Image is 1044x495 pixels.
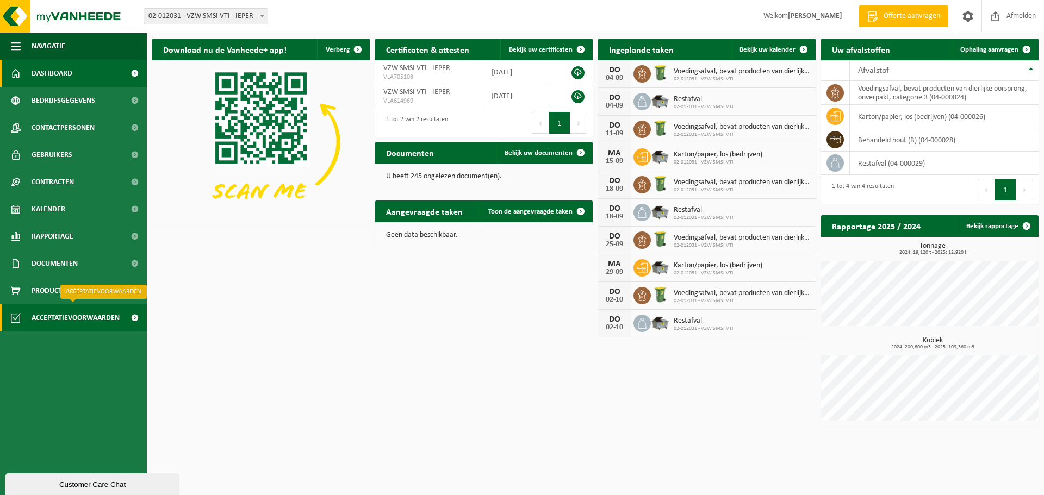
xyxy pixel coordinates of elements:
[32,33,65,60] span: Navigatie
[651,174,669,193] img: WB-0240-HPE-GN-50
[826,242,1039,255] h3: Tonnage
[32,196,65,223] span: Kalender
[1016,179,1033,200] button: Next
[480,200,592,222] a: Toon de aangevraagde taken
[674,242,810,249] span: 02-012031 - VZW SMSI VTI
[483,84,551,108] td: [DATE]
[375,200,474,222] h2: Aangevraagde taken
[850,105,1039,128] td: karton/papier, los (bedrijven) (04-000026)
[604,102,625,110] div: 04-09
[604,260,625,268] div: MA
[958,215,1037,237] a: Bekijk rapportage
[604,213,625,221] div: 18-09
[549,112,570,134] button: 1
[651,285,669,304] img: WB-0240-HPE-GN-50
[821,39,901,60] h2: Uw afvalstoffen
[850,128,1039,152] td: behandeld hout (B) (04-000028)
[326,46,350,53] span: Verberg
[731,39,815,60] a: Bekijk uw kalender
[32,141,72,168] span: Gebruikers
[32,114,95,141] span: Contactpersonen
[604,74,625,82] div: 04-09
[604,158,625,165] div: 15-09
[651,202,669,221] img: WB-5000-GAL-GY-01
[32,304,120,331] span: Acceptatievoorwaarden
[604,121,625,130] div: DO
[674,95,734,104] span: Restafval
[381,111,448,135] div: 1 tot 2 van 2 resultaten
[604,185,625,193] div: 18-09
[739,46,796,53] span: Bekijk uw kalender
[674,76,810,83] span: 02-012031 - VZW SMSI VTI
[826,337,1039,350] h3: Kubiek
[604,315,625,324] div: DO
[604,324,625,331] div: 02-10
[826,344,1039,350] span: 2024: 200,600 m3 - 2025: 109,360 m3
[674,159,762,166] span: 02-012031 - VZW SMSI VTI
[383,88,450,96] span: VZW SMSI VTI - IEPER
[604,296,625,304] div: 02-10
[483,60,551,84] td: [DATE]
[604,149,625,158] div: MA
[604,130,625,137] div: 11-09
[960,46,1018,53] span: Ophaling aanvragen
[674,67,810,76] span: Voedingsafval, bevat producten van dierlijke oorsprong, onverpakt, categorie 3
[32,223,73,250] span: Rapportage
[532,112,549,134] button: Previous
[604,268,625,276] div: 29-09
[488,208,573,215] span: Toon de aangevraagde taken
[604,241,625,248] div: 25-09
[496,142,592,164] a: Bekijk uw documenten
[152,39,297,60] h2: Download nu de Vanheede+ app!
[651,313,669,331] img: WB-5000-GAL-GY-01
[674,151,762,159] span: Karton/papier, los (bedrijven)
[32,87,95,114] span: Bedrijfsgegevens
[505,149,573,156] span: Bekijk uw documenten
[850,152,1039,175] td: restafval (04-000029)
[850,81,1039,105] td: voedingsafval, bevat producten van dierlijke oorsprong, onverpakt, categorie 3 (04-000024)
[674,123,810,131] span: Voedingsafval, bevat producten van dierlijke oorsprong, onverpakt, categorie 3
[32,277,81,304] span: Product Shop
[952,39,1037,60] a: Ophaling aanvragen
[674,289,810,298] span: Voedingsafval, bevat producten van dierlijke oorsprong, onverpakt, categorie 3
[651,119,669,137] img: WB-0240-HPE-GN-50
[674,325,734,332] span: 02-012031 - VZW SMSI VTI
[674,178,810,187] span: Voedingsafval, bevat producten van dierlijke oorsprong, onverpakt, categorie 3
[383,73,475,82] span: VLA705108
[500,39,592,60] a: Bekijk uw certificaten
[604,93,625,102] div: DO
[604,204,625,213] div: DO
[674,298,810,304] span: 02-012031 - VZW SMSI VTI
[604,287,625,296] div: DO
[509,46,573,53] span: Bekijk uw certificaten
[5,471,182,495] iframe: chat widget
[788,12,842,20] strong: [PERSON_NAME]
[674,131,810,138] span: 02-012031 - VZW SMSI VTI
[651,230,669,248] img: WB-0240-HPE-GN-50
[375,142,445,163] h2: Documenten
[386,173,582,180] p: U heeft 245 ongelezen document(en).
[674,206,734,215] span: Restafval
[674,215,734,221] span: 02-012031 - VZW SMSI VTI
[32,60,72,87] span: Dashboard
[826,178,894,202] div: 1 tot 4 van 4 resultaten
[651,147,669,165] img: WB-5000-GAL-GY-01
[978,179,995,200] button: Previous
[375,39,480,60] h2: Certificaten & attesten
[651,258,669,276] img: WB-5000-GAL-GY-01
[386,231,582,239] p: Geen data beschikbaar.
[858,66,889,75] span: Afvalstof
[859,5,948,27] a: Offerte aanvragen
[598,39,685,60] h2: Ingeplande taken
[383,64,450,72] span: VZW SMSI VTI - IEPER
[821,215,931,236] h2: Rapportage 2025 / 2024
[651,64,669,82] img: WB-0240-HPE-GN-50
[674,317,734,325] span: Restafval
[144,9,268,24] span: 02-012031 - VZW SMSI VTI - IEPER
[674,234,810,242] span: Voedingsafval, bevat producten van dierlijke oorsprong, onverpakt, categorie 3
[995,179,1016,200] button: 1
[674,104,734,110] span: 02-012031 - VZW SMSI VTI
[604,177,625,185] div: DO
[881,11,943,22] span: Offerte aanvragen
